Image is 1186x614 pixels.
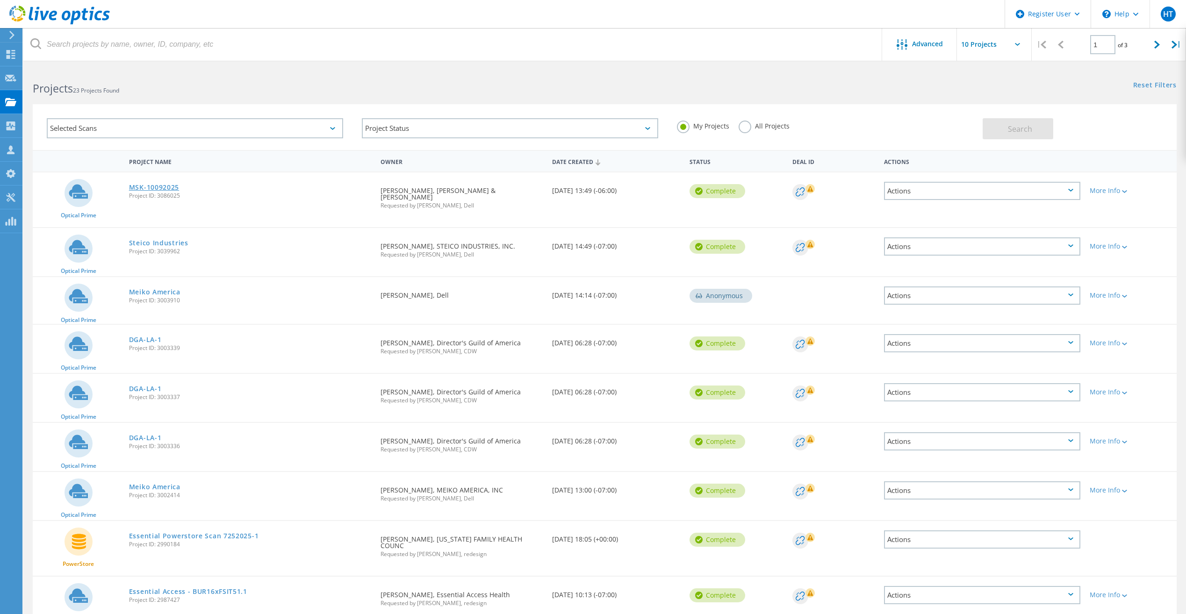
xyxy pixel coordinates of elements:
div: [PERSON_NAME], [US_STATE] FAMILY HEALTH COUNC [376,521,547,566]
a: Live Optics Dashboard [9,20,110,26]
div: Actions [884,182,1080,200]
div: [PERSON_NAME], MEIKO AMERICA, INC [376,472,547,511]
span: Requested by [PERSON_NAME], Dell [381,252,543,257]
span: PowerStore [63,561,94,567]
div: Actions [884,530,1080,549]
div: [PERSON_NAME], Director's Guild of America [376,374,547,413]
span: Project ID: 3039962 [129,249,371,254]
b: Projects [33,81,73,96]
span: of 3 [1118,41,1128,49]
span: Project ID: 3002414 [129,493,371,498]
span: Requested by [PERSON_NAME], Dell [381,496,543,501]
span: Optical Prime [61,414,96,420]
div: Complete [690,435,745,449]
div: Owner [376,152,547,170]
div: [DATE] 13:49 (-06:00) [547,172,685,203]
div: Actions [884,286,1080,305]
span: Requested by [PERSON_NAME], redesign [381,551,543,557]
div: Project Name [124,152,376,170]
div: Anonymous [690,289,752,303]
span: Optical Prime [61,365,96,371]
div: [DATE] 06:28 (-07:00) [547,423,685,454]
div: Date Created [547,152,685,170]
span: Project ID: 2990184 [129,542,371,547]
span: Optical Prime [61,268,96,274]
div: [PERSON_NAME], Dell [376,277,547,308]
a: Essential Access - BUR16xFSIT51.1 [129,588,247,595]
span: Optical Prime [61,512,96,518]
a: Reset Filters [1133,82,1177,90]
div: Complete [690,240,745,254]
div: More Info [1090,187,1172,194]
span: Requested by [PERSON_NAME], CDW [381,447,543,452]
div: Actions [884,383,1080,401]
svg: \n [1102,10,1111,18]
span: HT [1163,10,1173,18]
input: Search projects by name, owner, ID, company, etc [23,28,883,61]
span: Project ID: 3003336 [129,443,371,449]
div: [PERSON_NAME], Director's Guild of America [376,325,547,364]
span: Optical Prime [61,213,96,218]
div: More Info [1090,438,1172,444]
span: Requested by [PERSON_NAME], CDW [381,398,543,403]
div: Selected Scans [47,118,343,138]
span: Optical Prime [61,317,96,323]
div: [DATE] 13:00 (-07:00) [547,472,685,503]
a: MSK-10092025 [129,184,179,191]
div: Actions [884,432,1080,450]
span: Project ID: 3003337 [129,394,371,400]
span: Project ID: 3003339 [129,345,371,351]
div: Complete [690,588,745,602]
span: Requested by [PERSON_NAME], CDW [381,349,543,354]
a: DGA-LA-1 [129,336,162,343]
span: Requested by [PERSON_NAME], Dell [381,203,543,208]
a: Essential Powerstore Scan 7252025-1 [129,533,259,539]
div: Deal Id [788,152,879,170]
span: Advanced [912,41,943,47]
div: [PERSON_NAME], STEICO INDUSTRIES, INC. [376,228,547,267]
div: [PERSON_NAME], [PERSON_NAME] & [PERSON_NAME] [376,172,547,218]
a: DGA-LA-1 [129,435,162,441]
label: My Projects [677,121,729,129]
span: Requested by [PERSON_NAME], redesign [381,600,543,606]
a: DGA-LA-1 [129,386,162,392]
div: Complete [690,336,745,350]
a: Meiko America [129,289,180,295]
div: [DATE] 14:14 (-07:00) [547,277,685,308]
div: More Info [1090,292,1172,299]
div: [DATE] 14:49 (-07:00) [547,228,685,259]
a: Meiko America [129,484,180,490]
div: Complete [690,484,745,498]
div: Project Status [362,118,658,138]
span: Search [1008,124,1032,134]
div: Actions [884,334,1080,352]
label: All Projects [739,121,790,129]
span: Optical Prime [61,463,96,469]
div: More Info [1090,592,1172,598]
div: More Info [1090,340,1172,346]
div: [PERSON_NAME], Director's Guild of America [376,423,547,462]
span: Project ID: 3086025 [129,193,371,199]
div: [DATE] 10:13 (-07:00) [547,577,685,607]
span: Project ID: 2987427 [129,597,371,603]
div: More Info [1090,243,1172,250]
div: Complete [690,184,745,198]
div: [DATE] 06:28 (-07:00) [547,325,685,356]
div: Complete [690,386,745,400]
div: Complete [690,533,745,547]
div: More Info [1090,487,1172,493]
div: More Info [1090,389,1172,395]
div: Actions [884,586,1080,604]
div: [DATE] 18:05 (+00:00) [547,521,685,552]
span: 23 Projects Found [73,86,119,94]
div: [DATE] 06:28 (-07:00) [547,374,685,405]
div: Status [685,152,788,170]
div: | [1167,28,1186,61]
a: Steico Industries [129,240,188,246]
div: Actions [884,237,1080,256]
div: Actions [879,152,1085,170]
div: Actions [884,481,1080,500]
div: | [1032,28,1051,61]
span: Project ID: 3003910 [129,298,371,303]
button: Search [983,118,1053,139]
